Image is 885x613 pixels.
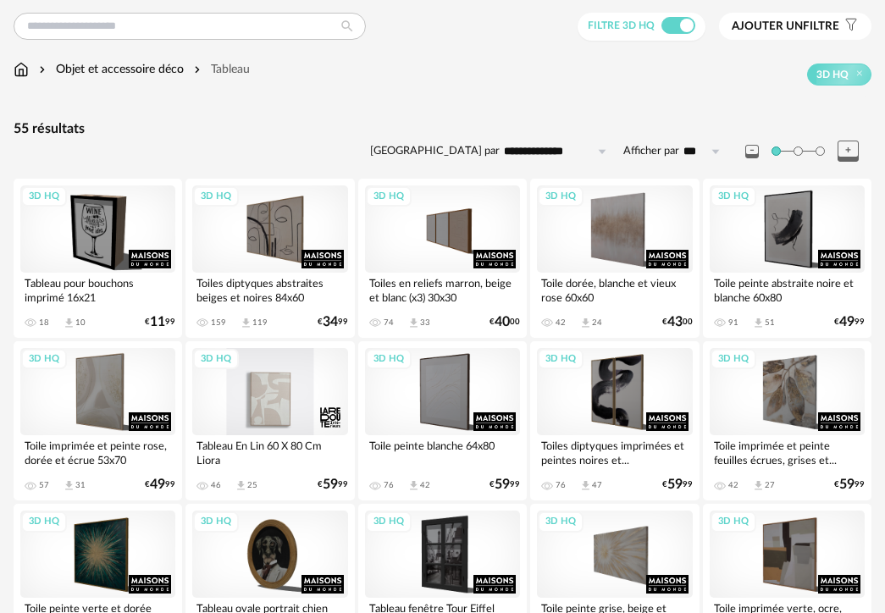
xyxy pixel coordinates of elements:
[752,317,765,329] span: Download icon
[75,318,86,328] div: 10
[667,479,683,490] span: 59
[370,144,500,158] label: [GEOGRAPHIC_DATA] par
[193,186,239,207] div: 3D HQ
[235,479,247,492] span: Download icon
[145,479,175,490] div: € 99
[839,19,859,34] span: Filter icon
[366,511,412,533] div: 3D HQ
[185,341,354,500] a: 3D HQ Tableau En Lin 60 X 80 Cm Liora 46 Download icon 25 €5999
[20,273,175,306] div: Tableau pour bouchons imprimé 16x21
[728,318,738,328] div: 91
[366,349,412,370] div: 3D HQ
[530,341,699,500] a: 3D HQ Toiles diptyques imprimées et peintes noires et... 76 Download icon 47 €5999
[358,341,527,500] a: 3D HQ Toile peinte blanche 64x80 76 Download icon 42 €5999
[36,61,49,78] img: svg+xml;base64,PHN2ZyB3aWR0aD0iMTYiIGhlaWdodD0iMTYiIHZpZXdCb3g9IjAgMCAxNiAxNiIgZmlsbD0ibm9uZSIgeG...
[358,179,527,338] a: 3D HQ Toiles en reliefs marron, beige et blanc (x3) 30x30 74 Download icon 33 €4000
[711,186,756,207] div: 3D HQ
[579,479,592,492] span: Download icon
[490,317,520,328] div: € 00
[211,480,221,490] div: 46
[14,120,871,138] div: 55 résultats
[318,317,348,328] div: € 99
[63,317,75,329] span: Download icon
[420,318,430,328] div: 33
[75,480,86,490] div: 31
[579,317,592,329] span: Download icon
[765,480,775,490] div: 27
[20,435,175,469] div: Toile imprimée et peinte rose, dorée et écrue 53x70
[495,317,510,328] span: 40
[728,480,738,490] div: 42
[150,479,165,490] span: 49
[192,435,347,469] div: Tableau En Lin 60 X 80 Cm Liora
[21,511,67,533] div: 3D HQ
[710,273,865,306] div: Toile peinte abstraite noire et blanche 60x80
[240,317,252,329] span: Download icon
[719,13,871,40] button: Ajouter unfiltre Filter icon
[495,479,510,490] span: 59
[556,480,566,490] div: 76
[752,479,765,492] span: Download icon
[14,61,29,78] img: svg+xml;base64,PHN2ZyB3aWR0aD0iMTYiIGhlaWdodD0iMTciIHZpZXdCb3g9IjAgMCAxNiAxNyIgZmlsbD0ibm9uZSIgeG...
[711,511,756,533] div: 3D HQ
[21,186,67,207] div: 3D HQ
[703,179,871,338] a: 3D HQ Toile peinte abstraite noire et blanche 60x80 91 Download icon 51 €4999
[588,20,655,30] span: Filtre 3D HQ
[366,186,412,207] div: 3D HQ
[384,318,394,328] div: 74
[703,341,871,500] a: 3D HQ Toile imprimée et peinte feuilles écrues, grises et... 42 Download icon 27 €5999
[63,479,75,492] span: Download icon
[667,317,683,328] span: 43
[592,480,602,490] div: 47
[538,349,584,370] div: 3D HQ
[193,511,239,533] div: 3D HQ
[662,317,693,328] div: € 00
[839,317,855,328] span: 49
[834,479,865,490] div: € 99
[14,179,182,338] a: 3D HQ Tableau pour bouchons imprimé 16x21 18 Download icon 10 €1199
[318,479,348,490] div: € 99
[732,19,839,34] span: filtre
[150,317,165,328] span: 11
[252,318,268,328] div: 119
[407,479,420,492] span: Download icon
[816,68,849,81] span: 3D HQ
[323,317,338,328] span: 34
[592,318,602,328] div: 24
[384,480,394,490] div: 76
[711,349,756,370] div: 3D HQ
[530,179,699,338] a: 3D HQ Toile dorée, blanche et vieux rose 60x60 42 Download icon 24 €4300
[185,179,354,338] a: 3D HQ Toiles diptyques abstraites beiges et noires 84x60 159 Download icon 119 €3499
[834,317,865,328] div: € 99
[839,479,855,490] span: 59
[407,317,420,329] span: Download icon
[323,479,338,490] span: 59
[420,480,430,490] div: 42
[193,349,239,370] div: 3D HQ
[710,435,865,469] div: Toile imprimée et peinte feuilles écrues, grises et...
[538,511,584,533] div: 3D HQ
[39,480,49,490] div: 57
[145,317,175,328] div: € 99
[39,318,49,328] div: 18
[623,144,679,158] label: Afficher par
[732,20,803,32] span: Ajouter un
[537,273,692,306] div: Toile dorée, blanche et vieux rose 60x60
[765,318,775,328] div: 51
[538,186,584,207] div: 3D HQ
[365,435,520,469] div: Toile peinte blanche 64x80
[192,273,347,306] div: Toiles diptyques abstraites beiges et noires 84x60
[365,273,520,306] div: Toiles en reliefs marron, beige et blanc (x3) 30x30
[211,318,226,328] div: 159
[537,435,692,469] div: Toiles diptyques imprimées et peintes noires et...
[21,349,67,370] div: 3D HQ
[247,480,257,490] div: 25
[662,479,693,490] div: € 99
[14,341,182,500] a: 3D HQ Toile imprimée et peinte rose, dorée et écrue 53x70 57 Download icon 31 €4999
[556,318,566,328] div: 42
[490,479,520,490] div: € 99
[36,61,184,78] div: Objet et accessoire déco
